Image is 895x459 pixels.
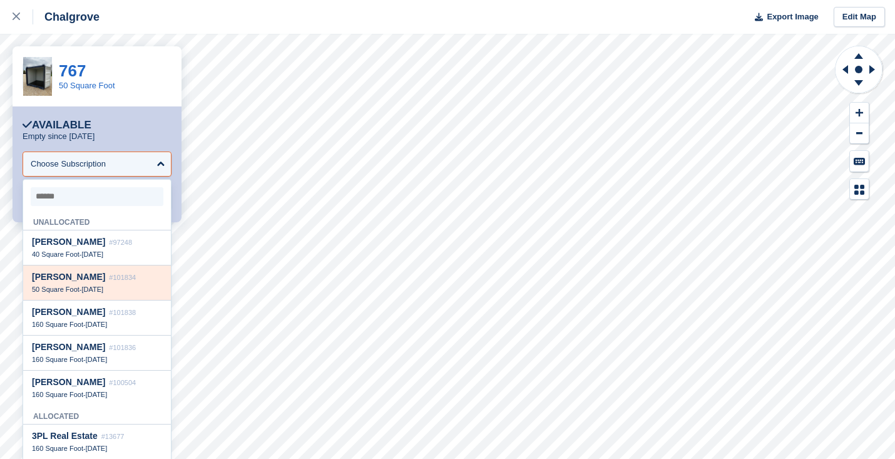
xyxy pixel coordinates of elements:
span: #101838 [109,309,136,316]
span: [DATE] [86,391,108,398]
div: - [32,285,162,294]
div: Available [23,119,91,132]
button: Map Legend [850,179,869,200]
button: Zoom In [850,103,869,123]
span: 160 Square Foot [32,391,83,398]
span: #101834 [109,274,136,281]
span: Export Image [767,11,818,23]
span: #101836 [109,344,136,351]
span: 160 Square Foot [32,321,83,328]
span: [DATE] [82,286,104,293]
span: #100504 [109,379,136,386]
a: 767 [59,61,86,80]
button: Keyboard Shortcuts [850,151,869,172]
span: 40 Square Foot [32,250,79,258]
a: Edit Map [834,7,885,28]
span: [PERSON_NAME] [32,377,105,387]
span: #13677 [101,433,125,440]
div: - [32,444,162,453]
span: [DATE] [82,250,104,258]
span: 50 Square Foot [32,286,79,293]
div: Allocated [23,405,171,425]
span: [DATE] [86,321,108,328]
span: 160 Square Foot [32,445,83,452]
button: Export Image [747,7,819,28]
div: - [32,355,162,364]
span: 160 Square Foot [32,356,83,363]
div: - [32,320,162,329]
span: [PERSON_NAME] [32,342,105,352]
div: Unallocated [23,211,171,230]
button: Zoom Out [850,123,869,144]
span: [PERSON_NAME] [32,307,105,317]
a: 50 Square Foot [59,81,115,90]
span: [PERSON_NAME] [32,237,105,247]
span: [PERSON_NAME] [32,272,105,282]
div: - [32,390,162,399]
div: - [32,250,162,259]
span: #97248 [109,239,132,246]
p: Empty since [DATE] [23,132,95,142]
span: [DATE] [86,356,108,363]
div: Choose Subscription [31,158,106,170]
img: IMG_3782.jpg [23,57,52,95]
div: Chalgrove [33,9,100,24]
span: [DATE] [86,445,108,452]
span: 3PL Real Estate [32,431,98,441]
